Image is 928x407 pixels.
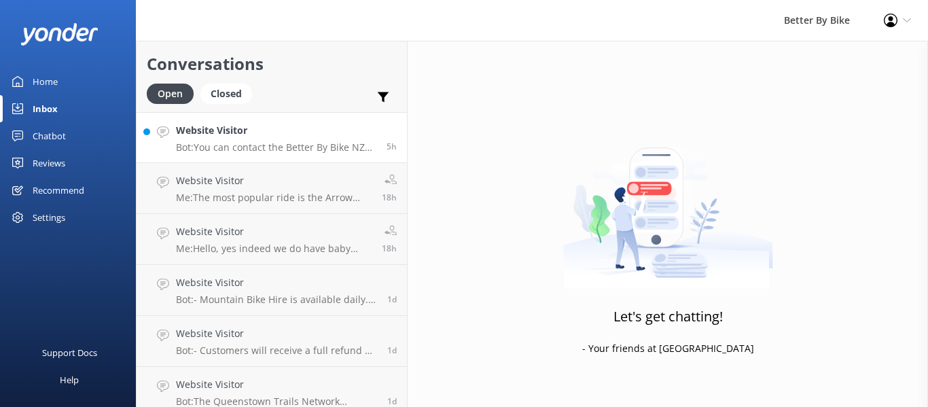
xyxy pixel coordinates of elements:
div: Reviews [33,149,65,177]
h4: Website Visitor [176,377,377,392]
div: Settings [33,204,65,231]
span: Oct 14 2025 03:16pm (UTC +13:00) Pacific/Auckland [387,294,397,305]
h4: Website Visitor [176,123,376,138]
div: Chatbot [33,122,66,149]
div: Inbox [33,95,58,122]
span: Oct 14 2025 03:15pm (UTC +13:00) Pacific/Auckland [387,344,397,356]
a: Website VisitorMe:The most popular ride is the Arrow River bridges trail out to the [GEOGRAPHIC_D... [137,163,407,214]
div: Open [147,84,194,104]
p: Me: Hello, yes indeed we do have baby seats available to book when booking the e-bikes online you... [176,243,372,255]
div: Recommend [33,177,84,204]
a: Closed [200,86,259,101]
a: Open [147,86,200,101]
p: Bot: - Mountain Bike Hire is available daily. For real-time availability, please visit [URL][DOMA... [176,294,377,306]
a: Website VisitorMe:Hello, yes indeed we do have baby seats available to book when booking the e-bi... [137,214,407,265]
a: Website VisitorBot:You can contact the Better By Bike NZ team at [PHONE_NUMBER] or by emailing [E... [137,112,407,163]
p: Bot: You can contact the Better By Bike NZ team at [PHONE_NUMBER] or by emailing [EMAIL_ADDRESS][... [176,141,376,154]
p: - Your friends at [GEOGRAPHIC_DATA] [582,341,754,356]
h3: Let's get chatting! [613,306,723,328]
span: Oct 15 2025 02:29pm (UTC +13:00) Pacific/Auckland [382,243,397,254]
h4: Website Visitor [176,275,377,290]
a: Website VisitorBot:- Customers will receive a full refund or credit if cancellation is made by 5p... [137,316,407,367]
img: artwork of a man stealing a conversation from at giant smartphone [563,119,773,289]
p: Me: The most popular ride is the Arrow River bridges trail out to the [GEOGRAPHIC_DATA] region fo... [176,192,372,204]
p: Bot: - Customers will receive a full refund or credit if cancellation is made by 5pm two days bef... [176,344,377,357]
span: Oct 14 2025 01:13pm (UTC +13:00) Pacific/Auckland [387,395,397,407]
div: Home [33,68,58,95]
h2: Conversations [147,51,397,77]
div: Closed [200,84,252,104]
span: Oct 15 2025 02:32pm (UTC +13:00) Pacific/Auckland [382,192,397,203]
a: Website VisitorBot:- Mountain Bike Hire is available daily. For real-time availability, please vi... [137,265,407,316]
h4: Website Visitor [176,326,377,341]
h4: Website Visitor [176,173,372,188]
img: yonder-white-logo.png [20,23,99,46]
h4: Website Visitor [176,224,372,239]
span: Oct 16 2025 04:09am (UTC +13:00) Pacific/Auckland [387,141,397,152]
div: Help [60,366,79,393]
div: Support Docs [42,339,97,366]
